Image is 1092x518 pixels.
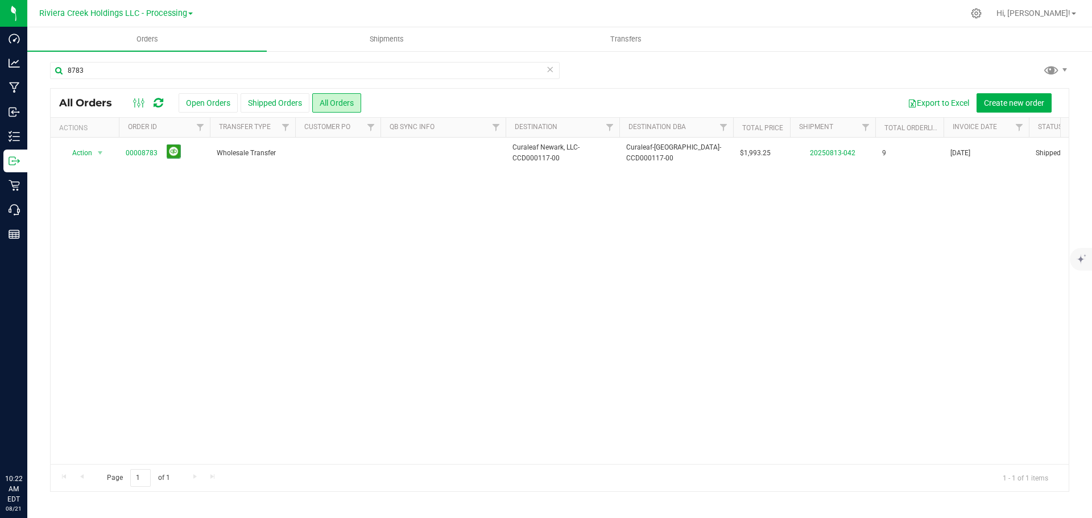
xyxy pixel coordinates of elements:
button: Export to Excel [900,93,977,113]
inline-svg: Retail [9,180,20,191]
a: Filter [191,118,210,137]
a: Filter [601,118,619,137]
span: Hi, [PERSON_NAME]! [996,9,1070,18]
p: 08/21 [5,504,22,513]
span: Create new order [984,98,1044,107]
a: Shipment [799,123,833,131]
span: Curaleaf Newark, LLC-CCD000117-00 [512,142,613,164]
a: QB Sync Info [390,123,435,131]
inline-svg: Analytics [9,57,20,69]
button: All Orders [312,93,361,113]
a: Total Orderlines [884,124,946,132]
a: Orders [27,27,267,51]
button: Create new order [977,93,1052,113]
input: Search Order ID, Destination, Customer PO... [50,62,560,79]
span: select [93,145,107,161]
span: Transfers [595,34,657,44]
span: All Orders [59,97,123,109]
div: Manage settings [969,8,983,19]
span: [DATE] [950,148,970,159]
a: Transfer Type [219,123,271,131]
a: Invoice Date [953,123,997,131]
a: Customer PO [304,123,350,131]
a: Filter [487,118,506,137]
a: Order ID [128,123,157,131]
a: Filter [714,118,733,137]
div: Actions [59,124,114,132]
iframe: Resource center [11,427,45,461]
inline-svg: Inventory [9,131,20,142]
a: 00008783 [126,148,158,159]
inline-svg: Call Center [9,204,20,216]
span: Shipments [354,34,419,44]
a: Filter [857,118,875,137]
span: Page of 1 [97,469,179,487]
a: 20250813-042 [810,149,855,157]
a: Filter [362,118,380,137]
inline-svg: Outbound [9,155,20,167]
button: Shipped Orders [241,93,309,113]
inline-svg: Dashboard [9,33,20,44]
span: $1,993.25 [740,148,771,159]
span: Wholesale Transfer [217,148,288,159]
a: Total Price [742,124,783,132]
span: Action [62,145,93,161]
span: Clear [546,62,554,77]
inline-svg: Reports [9,229,20,240]
button: Open Orders [179,93,238,113]
input: 1 [130,469,151,487]
p: 10:22 AM EDT [5,474,22,504]
span: Riviera Creek Holdings LLC - Processing [39,9,187,18]
a: Filter [1010,118,1029,137]
a: Filter [276,118,295,137]
a: Destination [515,123,557,131]
a: Destination DBA [628,123,686,131]
span: Orders [121,34,173,44]
span: 1 - 1 of 1 items [994,469,1057,486]
span: 9 [882,148,886,159]
span: Curaleaf-[GEOGRAPHIC_DATA]-CCD000117-00 [626,142,726,164]
a: Status [1038,123,1062,131]
inline-svg: Inbound [9,106,20,118]
a: Transfers [506,27,746,51]
a: Shipments [267,27,506,51]
inline-svg: Manufacturing [9,82,20,93]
